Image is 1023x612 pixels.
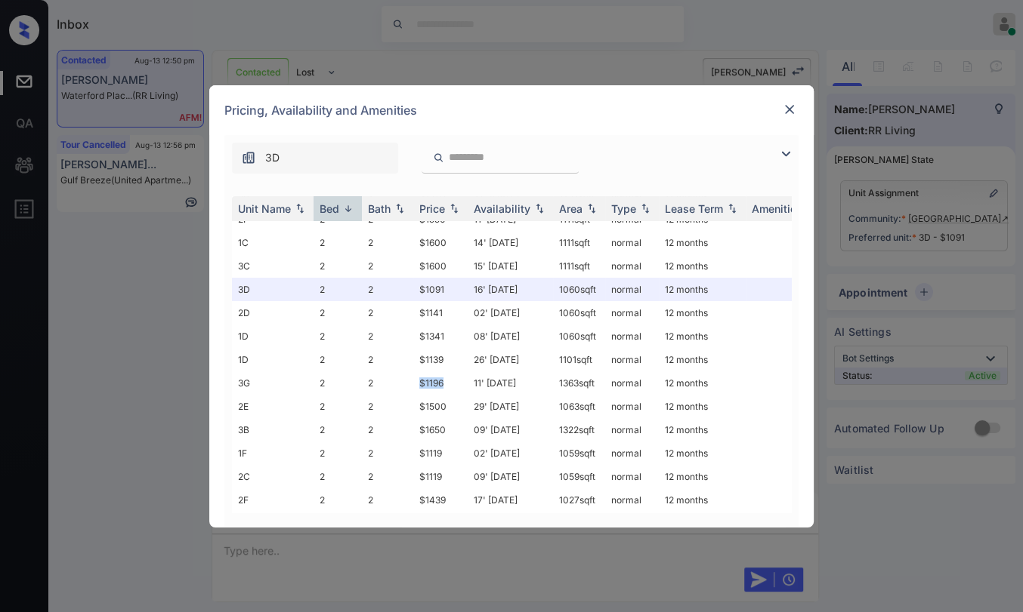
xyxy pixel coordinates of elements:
[413,278,468,301] td: $1091
[611,202,636,215] div: Type
[468,465,553,488] td: 09' [DATE]
[392,203,407,214] img: sorting
[447,203,462,214] img: sorting
[659,348,746,371] td: 12 months
[232,441,314,465] td: 1F
[605,395,659,418] td: normal
[413,371,468,395] td: $1196
[752,202,802,215] div: Amenities
[314,231,362,254] td: 2
[553,488,605,512] td: 1027 sqft
[553,418,605,441] td: 1322 sqft
[232,348,314,371] td: 1D
[433,151,444,165] img: icon-zuma
[314,324,362,348] td: 2
[314,441,362,465] td: 2
[553,395,605,418] td: 1063 sqft
[553,465,605,488] td: 1059 sqft
[314,465,362,488] td: 2
[238,202,291,215] div: Unit Name
[468,278,553,301] td: 16' [DATE]
[659,324,746,348] td: 12 months
[232,465,314,488] td: 2C
[605,254,659,278] td: normal
[413,301,468,324] td: $1141
[659,418,746,441] td: 12 months
[362,254,413,278] td: 2
[468,324,553,348] td: 08' [DATE]
[413,348,468,371] td: $1139
[659,301,746,324] td: 12 months
[362,324,413,348] td: 2
[413,231,468,254] td: $1600
[232,278,314,301] td: 3D
[584,203,599,214] img: sorting
[314,488,362,512] td: 2
[468,441,553,465] td: 02' [DATE]
[553,254,605,278] td: 1111 sqft
[605,371,659,395] td: normal
[241,150,256,165] img: icon-zuma
[413,324,468,348] td: $1341
[468,512,553,535] td: 14' [DATE]
[413,465,468,488] td: $1119
[468,231,553,254] td: 14' [DATE]
[605,441,659,465] td: normal
[659,488,746,512] td: 12 months
[659,512,746,535] td: 12 months
[553,278,605,301] td: 1060 sqft
[553,231,605,254] td: 1111 sqft
[362,395,413,418] td: 2
[232,395,314,418] td: 2E
[232,488,314,512] td: 2F
[314,371,362,395] td: 2
[413,418,468,441] td: $1650
[474,202,530,215] div: Availability
[292,203,308,214] img: sorting
[413,254,468,278] td: $1600
[362,441,413,465] td: 2
[605,231,659,254] td: normal
[725,203,740,214] img: sorting
[314,512,362,535] td: 2
[362,465,413,488] td: 2
[605,512,659,535] td: normal
[665,202,723,215] div: Lease Term
[777,145,795,163] img: icon-zuma
[553,301,605,324] td: 1060 sqft
[659,465,746,488] td: 12 months
[468,348,553,371] td: 26' [DATE]
[362,512,413,535] td: 2
[320,202,339,215] div: Bed
[314,301,362,324] td: 2
[659,441,746,465] td: 12 months
[341,203,356,214] img: sorting
[232,371,314,395] td: 3G
[265,149,280,166] span: 3D
[468,395,553,418] td: 29' [DATE]
[659,278,746,301] td: 12 months
[468,371,553,395] td: 11' [DATE]
[605,324,659,348] td: normal
[468,418,553,441] td: 09' [DATE]
[368,202,391,215] div: Bath
[553,348,605,371] td: 1101 sqft
[314,395,362,418] td: 2
[362,301,413,324] td: 2
[209,85,814,135] div: Pricing, Availability and Amenities
[638,203,653,214] img: sorting
[362,278,413,301] td: 2
[659,371,746,395] td: 12 months
[659,395,746,418] td: 12 months
[232,418,314,441] td: 3B
[419,202,445,215] div: Price
[362,488,413,512] td: 2
[413,441,468,465] td: $1119
[605,465,659,488] td: normal
[553,371,605,395] td: 1363 sqft
[553,324,605,348] td: 1060 sqft
[553,512,605,535] td: 1027 sqft
[468,254,553,278] td: 15' [DATE]
[232,324,314,348] td: 1D
[553,441,605,465] td: 1059 sqft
